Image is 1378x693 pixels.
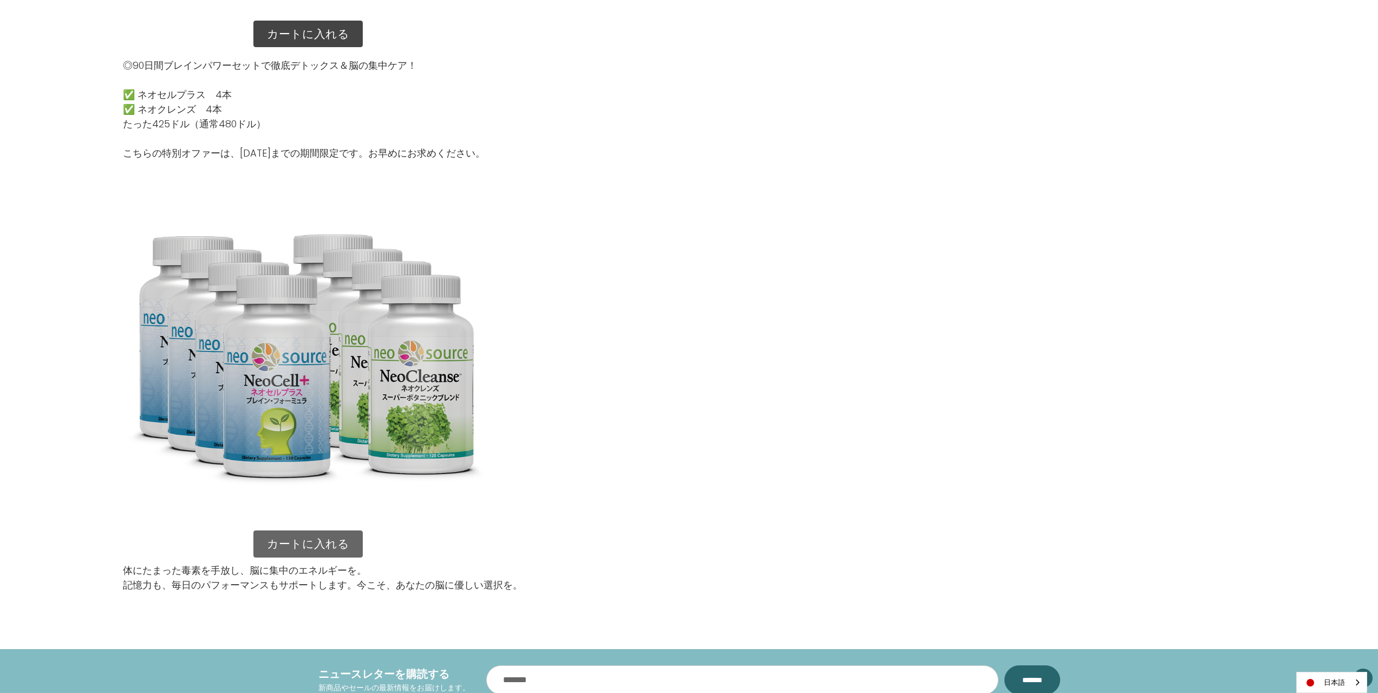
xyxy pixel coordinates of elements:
[1296,672,1367,693] div: Language
[123,563,523,592] p: 体にたまった毒素を手放し、脳に集中のエネルギーを。 記憶力も、毎日のパフォーマンスもサポートします。今こそ、あなたの脳に優しい選択を。
[318,666,470,682] h4: ニュースレターを購読する
[123,146,485,160] p: こちらの特別オファーは、[DATE]までの期間限定です。お早めにお求めください。
[253,530,363,558] a: カートに入れる
[123,58,485,73] p: ◎90日間ブレインパワーセットで徹底デトックス＆脳の集中ケア！
[253,21,363,48] a: カートに入れる
[1297,672,1367,692] a: 日本語
[123,87,485,131] p: ✅ ネオセルプラス 4本 ✅ ネオクレンズ 4本 たった425ドル（通常480ドル）
[1296,672,1367,693] aside: Language selected: 日本語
